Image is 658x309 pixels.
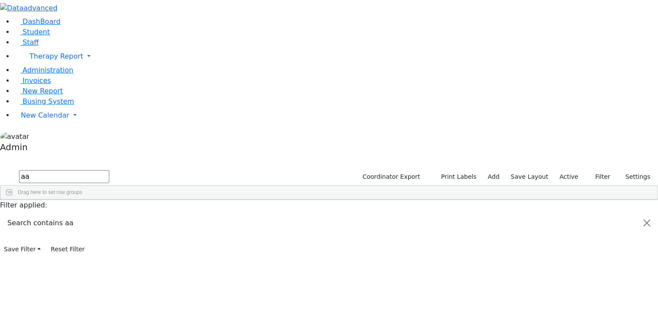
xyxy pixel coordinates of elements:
span: Busing System [23,97,74,105]
label: Active [556,170,583,184]
button: Save Layout [507,170,552,184]
a: Staff [14,38,39,46]
a: Add [484,170,504,184]
button: Coordinator Export [357,170,424,184]
a: Therapy Report [14,48,658,65]
span: Staff [23,38,39,46]
button: Print Labels [431,170,481,184]
a: New Report [14,87,63,95]
button: Settings [615,170,655,184]
button: Filter [584,170,615,184]
span: DashBoard [23,17,61,26]
a: Student [14,28,50,36]
span: Student [23,28,50,36]
button: Reset Filter [47,243,88,256]
a: Busing System [14,97,74,105]
a: Invoices [14,76,51,85]
a: New Calendar [14,107,658,124]
input: Search [19,170,109,183]
span: New Calendar [21,111,69,119]
span: Drag here to set row groups [18,189,82,195]
a: DashBoard [14,17,61,26]
span: Invoices [23,76,51,85]
button: Close [637,211,658,235]
span: Therapy Report [29,52,83,60]
span: Administration [23,66,73,74]
a: Administration [14,66,73,74]
span: New Report [23,87,63,95]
